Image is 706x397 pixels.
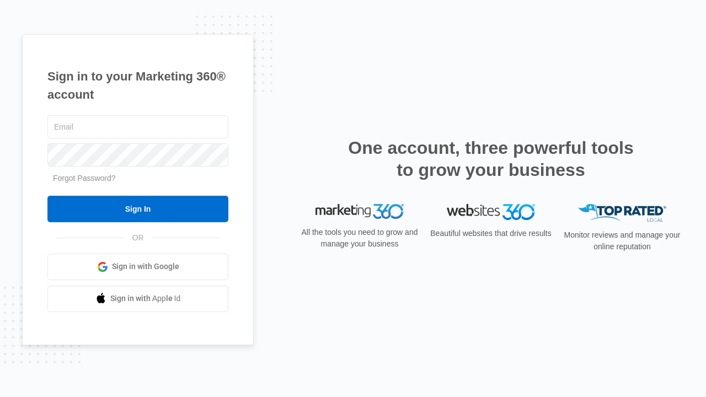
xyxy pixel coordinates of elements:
[47,115,228,138] input: Email
[47,196,228,222] input: Sign In
[47,254,228,280] a: Sign in with Google
[298,227,421,250] p: All the tools you need to grow and manage your business
[112,261,179,272] span: Sign in with Google
[110,293,181,304] span: Sign in with Apple Id
[315,204,404,219] img: Marketing 360
[447,204,535,220] img: Websites 360
[47,286,228,312] a: Sign in with Apple Id
[578,204,666,222] img: Top Rated Local
[53,174,116,183] a: Forgot Password?
[429,228,553,239] p: Beautiful websites that drive results
[47,67,228,104] h1: Sign in to your Marketing 360® account
[345,137,637,181] h2: One account, three powerful tools to grow your business
[125,232,152,244] span: OR
[560,229,684,253] p: Monitor reviews and manage your online reputation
